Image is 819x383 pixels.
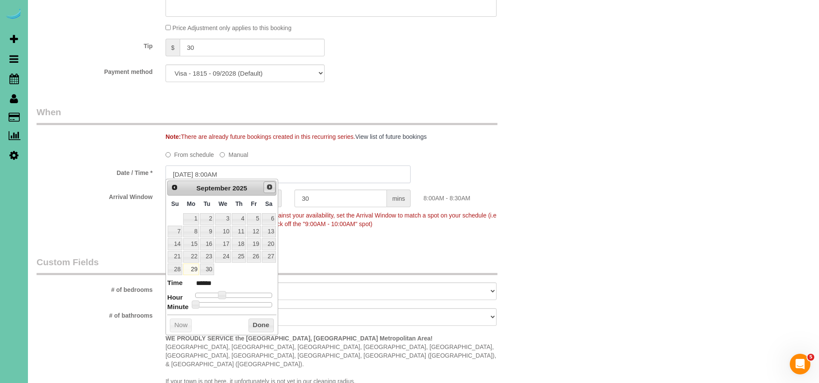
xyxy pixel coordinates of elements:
[200,251,214,263] a: 23
[262,213,276,225] a: 6
[171,184,178,191] span: Prev
[807,354,814,361] span: 5
[187,200,196,207] span: Monday
[262,238,276,250] a: 20
[251,200,257,207] span: Friday
[30,282,159,294] label: # of bedrooms
[247,213,261,225] a: 5
[215,238,231,250] a: 17
[168,238,182,250] a: 14
[232,226,246,237] a: 11
[218,200,227,207] span: Wednesday
[30,165,159,177] label: Date / Time *
[166,147,214,159] label: From schedule
[167,302,189,313] dt: Minute
[200,238,214,250] a: 16
[233,184,247,192] span: 2025
[169,182,181,194] a: Prev
[167,278,183,289] dt: Time
[247,238,261,250] a: 19
[30,64,159,76] label: Payment method
[266,184,273,190] span: Next
[183,226,199,237] a: 8
[30,308,159,320] label: # of bathrooms
[183,213,199,225] a: 1
[232,238,246,250] a: 18
[37,106,497,125] legend: When
[30,39,159,50] label: Tip
[215,226,231,237] a: 10
[166,212,497,227] span: To make this booking count against your availability, set the Arrival Window to match a spot on y...
[247,251,261,263] a: 26
[417,190,546,202] div: 8:00AM - 8:30AM
[232,251,246,263] a: 25
[215,213,231,225] a: 3
[170,319,192,332] button: Now
[5,9,22,21] img: Automaid Logo
[220,147,248,159] label: Manual
[220,152,225,157] input: Manual
[200,213,214,225] a: 2
[203,200,210,207] span: Tuesday
[166,39,180,56] span: $
[37,256,497,275] legend: Custom Fields
[30,190,159,201] label: Arrival Window
[200,226,214,237] a: 9
[166,133,181,140] strong: Note:
[387,190,411,207] span: mins
[183,238,199,250] a: 15
[172,25,291,31] span: Price Adjustment only applies to this booking
[171,200,179,207] span: Sunday
[159,132,546,141] div: There are already future bookings created in this recurring series.
[168,226,182,237] a: 7
[262,226,276,237] a: 13
[167,293,183,303] dt: Hour
[215,251,231,263] a: 24
[790,354,810,374] iframe: Intercom live chat
[262,251,276,263] a: 27
[183,251,199,263] a: 22
[248,319,274,332] button: Done
[265,200,273,207] span: Saturday
[264,181,276,193] a: Next
[232,213,246,225] a: 4
[200,264,214,275] a: 30
[235,200,242,207] span: Thursday
[166,335,433,342] strong: WE PROUDLY SERVICE the [GEOGRAPHIC_DATA], [GEOGRAPHIC_DATA] Metropolitan Area!
[183,264,199,275] a: 29
[168,264,182,275] a: 28
[166,152,171,157] input: From schedule
[168,251,182,263] a: 21
[355,133,426,140] a: View list of future bookings
[166,165,411,183] input: MM/DD/YYYY HH:MM
[247,226,261,237] a: 12
[196,184,231,192] span: September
